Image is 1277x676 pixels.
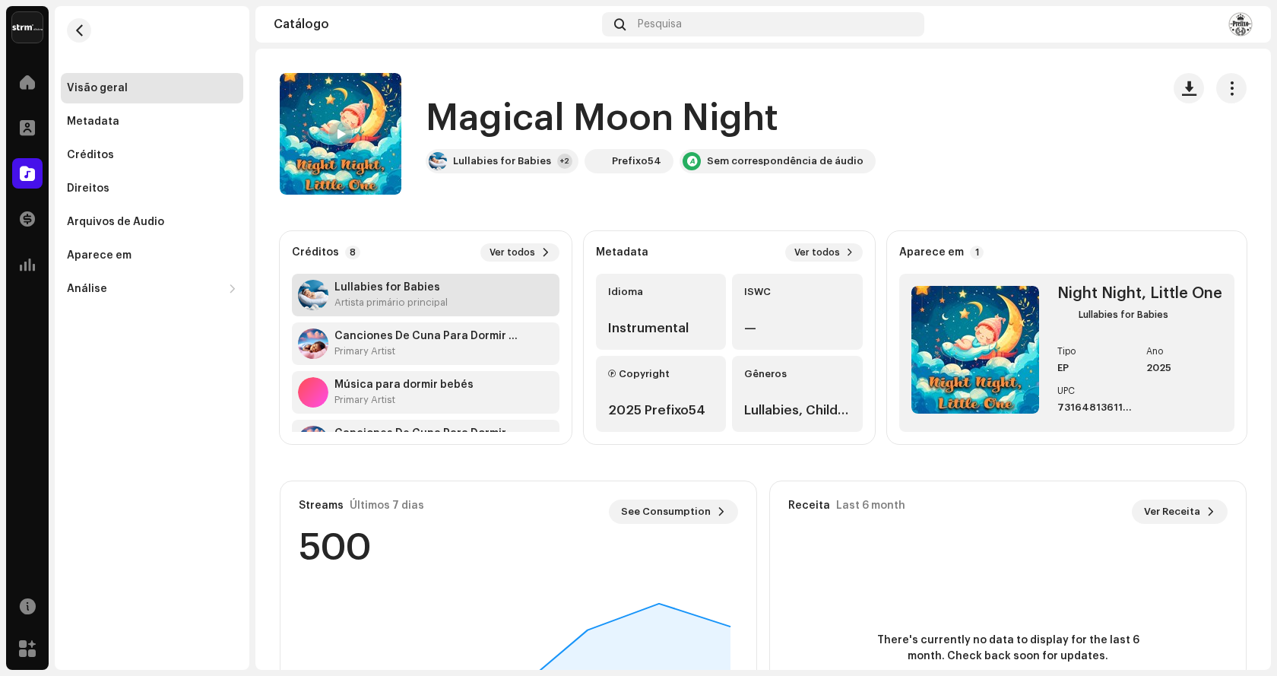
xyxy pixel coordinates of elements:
div: Idioma [608,286,715,298]
re-m-nav-item: Visão geral [61,73,243,103]
div: UPC [1057,386,1134,395]
div: Visão geral [67,82,128,94]
div: Primary Artist [334,394,474,406]
button: Ver todos [785,243,863,262]
div: Metadata [67,116,119,128]
div: 7316481361138 [1057,401,1134,414]
div: — [744,319,851,338]
strong: Aparece em [899,246,964,259]
div: Night Night, Little One [1057,286,1222,301]
div: +2 [557,154,572,169]
div: Streams [299,500,344,512]
re-m-nav-item: Arquivos de Áudio [61,207,243,237]
re-m-nav-item: Créditos [61,140,243,170]
strong: Lullabies for Babies [334,281,448,294]
span: Ver Receita [1144,497,1200,527]
span: Ver todos [490,246,535,259]
img: 4bbee7b1-6ee2-495d-a856-b6d6532e8cba [429,152,447,170]
re-m-nav-item: Direitos [61,173,243,204]
div: Instrumental [608,319,715,338]
span: Pesquisa [638,18,682,30]
img: 01ba94b7-d7eb-4f3b-a45a-bdea2497e0a0 [588,152,606,170]
strong: Canciones De Cuna Para Dormir Bebes [334,330,518,342]
img: 4bbee7b1-6ee2-495d-a856-b6d6532e8cba [1057,307,1073,322]
div: Ⓟ Copyright [608,368,715,380]
span: There's currently no data to display for the last 6 month. Check back soon for updates. [871,633,1145,665]
button: See Consumption [609,500,738,524]
strong: Créditos [292,246,339,259]
div: EP [1057,362,1134,374]
re-m-nav-item: Metadata [61,106,243,137]
strong: Metadata [596,246,648,259]
div: Last 6 month [836,500,905,512]
re-m-nav-dropdown: Análise [61,274,243,304]
re-m-nav-item: Aparece em [61,240,243,271]
div: Créditos [67,149,114,161]
div: 2025 Prefixo54 [608,401,715,420]
span: See Consumption [621,497,711,527]
div: Sem correspondência de áudio [707,155,863,167]
img: 410a8e72-14b7-48e4-957b-fa3fdc760263 [911,286,1039,414]
img: 408b884b-546b-4518-8448-1008f9c76b02 [12,12,43,43]
span: Ver todos [794,246,840,259]
img: 410a8e72-14b7-48e4-957b-fa3fdc760263 [280,73,401,195]
div: Lullabies for Babies [453,155,551,167]
div: Catálogo [274,18,596,30]
button: Ver Receita [1132,500,1228,524]
div: Primary Artist [334,345,518,357]
p-badge: 1 [970,246,984,259]
div: Arquivos de Áudio [67,216,164,228]
div: Ano [1146,347,1223,356]
div: Lullabies for Babies [1079,309,1168,321]
div: Direitos [67,182,109,195]
img: 4bbee7b1-6ee2-495d-a856-b6d6532e8cba [298,280,328,310]
div: Lullabies, Children's Music [744,401,851,420]
div: Últimos 7 dias [350,500,424,512]
div: Gêneros [744,368,851,380]
img: 1ce8ea0f-c49d-44ab-aedc-20d339591f7b [298,426,328,456]
div: Tipo [1057,347,1134,356]
strong: Canciones De Cuna Para Dormir Bebes [334,427,518,440]
div: ISWC [744,286,851,298]
h1: Magical Moon Night [426,94,778,143]
div: Prefixo54 [612,155,661,167]
div: Receita [788,500,830,512]
div: Aparece em [67,249,132,262]
img: e51fe3cf-89f1-4f4c-b16a-69e8eb878127 [1228,12,1253,36]
div: Artista primário principal [334,297,448,309]
p-badge: 8 [345,246,360,259]
div: Análise [67,283,107,295]
img: 1ce8ea0f-c49d-44ab-aedc-20d339591f7b [298,328,328,359]
strong: Música para dormir bebés [334,379,474,391]
button: Ver todos [480,243,559,262]
div: 2025 [1146,362,1223,374]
